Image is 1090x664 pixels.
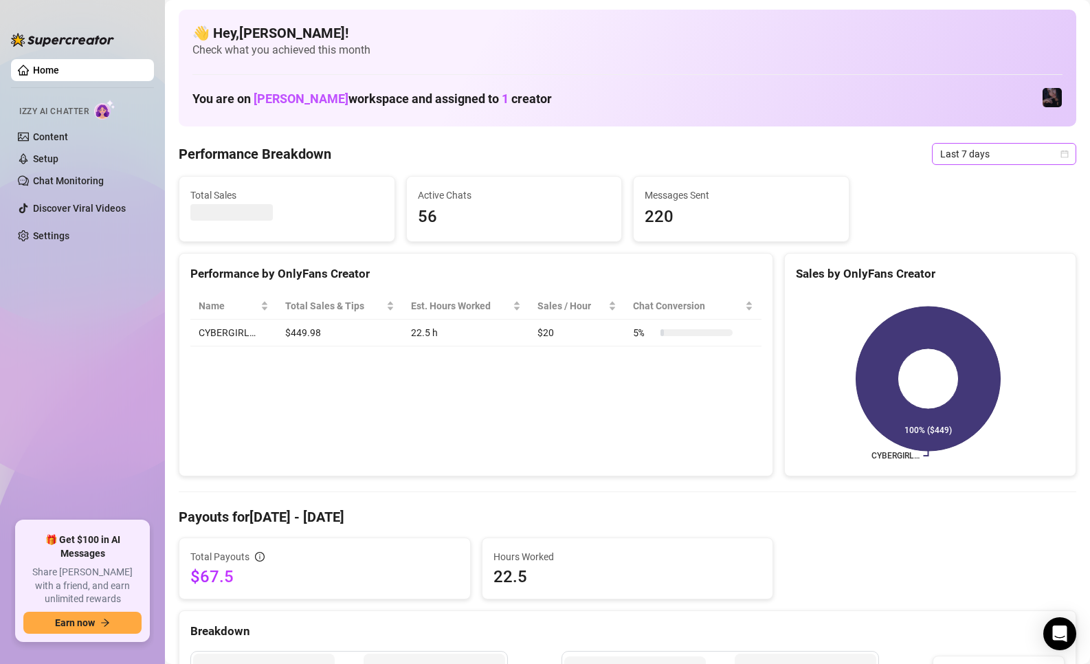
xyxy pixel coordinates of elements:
span: 1 [502,91,509,106]
span: Total Payouts [190,549,249,564]
div: Est. Hours Worked [411,298,510,313]
span: 56 [418,204,611,230]
span: calendar [1060,150,1069,158]
a: Setup [33,153,58,164]
th: Chat Conversion [625,293,761,320]
span: Total Sales [190,188,383,203]
th: Name [190,293,277,320]
span: Last 7 days [940,144,1068,164]
span: arrow-right [100,618,110,628]
div: Breakdown [190,622,1065,641]
a: Settings [33,230,69,241]
span: Izzy AI Chatter [19,105,89,118]
span: Sales / Hour [537,298,605,313]
span: info-circle [255,552,265,562]
img: AI Chatter [94,100,115,120]
span: $67.5 [190,566,459,588]
span: Name [199,298,258,313]
img: logo-BBDzfeDw.svg [11,33,114,47]
td: 22.5 h [403,320,529,346]
span: Active Chats [418,188,611,203]
span: 🎁 Get $100 in AI Messages [23,533,142,560]
text: CYBERGIRL… [871,451,920,461]
span: Share [PERSON_NAME] with a friend, and earn unlimited rewards [23,566,142,606]
span: [PERSON_NAME] [254,91,348,106]
h4: 👋 Hey, [PERSON_NAME] ! [192,23,1063,43]
div: Performance by OnlyFans Creator [190,265,761,283]
h4: Payouts for [DATE] - [DATE] [179,507,1076,527]
a: Content [33,131,68,142]
td: CYBERGIRL… [190,320,277,346]
td: $449.98 [277,320,403,346]
h1: You are on workspace and assigned to creator [192,91,552,107]
div: Sales by OnlyFans Creator [796,265,1065,283]
span: Earn now [55,617,95,628]
a: Home [33,65,59,76]
h4: Performance Breakdown [179,144,331,164]
th: Sales / Hour [529,293,625,320]
span: 5 % [633,325,655,340]
a: Chat Monitoring [33,175,104,186]
span: Check what you achieved this month [192,43,1063,58]
span: Total Sales & Tips [285,298,383,313]
span: Chat Conversion [633,298,742,313]
td: $20 [529,320,625,346]
a: Discover Viral Videos [33,203,126,214]
th: Total Sales & Tips [277,293,403,320]
span: Messages Sent [645,188,838,203]
span: 22.5 [493,566,762,588]
img: CYBERGIRL [1043,88,1062,107]
button: Earn nowarrow-right [23,612,142,634]
span: Hours Worked [493,549,762,564]
span: 220 [645,204,838,230]
div: Open Intercom Messenger [1043,617,1076,650]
